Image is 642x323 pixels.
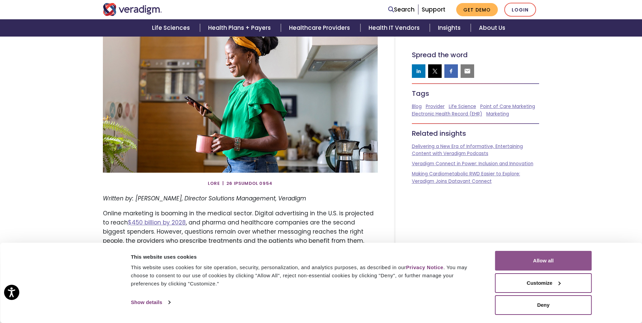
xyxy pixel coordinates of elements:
[131,253,480,261] div: This website uses cookies
[412,103,422,110] a: Blog
[360,19,430,37] a: Health IT Vendors
[406,264,443,270] a: Privacy Notice
[128,218,186,227] a: $450 billion by 2028
[495,251,592,271] button: Allow all
[480,103,535,110] a: Point of Care Marketing
[449,103,476,110] a: Life Science
[412,143,523,157] a: Delivering a New Era of Informative, Entertaining Content with Veradigm Podcasts
[144,19,200,37] a: Life Sciences
[208,178,272,189] span: Lore | 26 Ipsumdol 0954
[504,3,536,17] a: Login
[486,111,509,117] a: Marketing
[430,19,471,37] a: Insights
[431,68,438,74] img: twitter sharing button
[200,19,281,37] a: Health Plans + Payers
[412,129,539,137] h5: Related insights
[495,273,592,293] button: Customize
[464,68,471,74] img: email sharing button
[415,68,422,74] img: linkedin sharing button
[103,194,306,202] em: Written by: [PERSON_NAME], Director Solutions Management, Veradigm
[412,160,533,167] a: Veradigm Connect in Power: Inclusion and Innovation
[412,89,539,98] h5: Tags
[281,19,360,37] a: Healthcare Providers
[388,5,415,14] a: Search
[412,51,539,59] h5: Spread the word
[456,3,498,16] a: Get Demo
[131,297,170,307] a: Show details
[422,5,445,14] a: Support
[471,19,513,37] a: About Us
[412,111,482,117] a: Electronic Health Record (EHR)
[131,263,480,288] div: This website uses cookies for site operation, security, personalization, and analytics purposes, ...
[495,295,592,315] button: Deny
[412,171,520,185] a: Making Cardiometabolic RWD Easier to Explore: Veradigm Joins Datavant Connect
[103,209,378,246] p: Online marketing is booming in the medical sector. Digital advertising in the U.S. is projected t...
[426,103,445,110] a: Provider
[448,68,455,74] img: facebook sharing button
[103,3,162,16] img: Veradigm logo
